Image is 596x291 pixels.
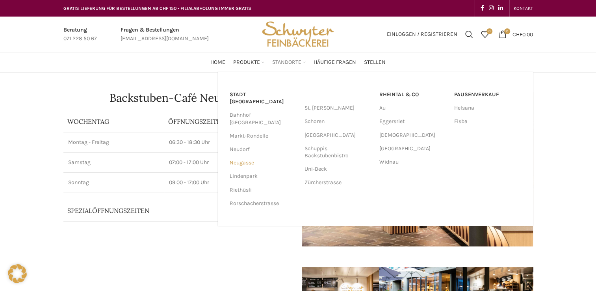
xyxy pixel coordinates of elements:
[168,117,290,126] p: ÖFFNUNGSZEITEN
[304,142,371,162] a: Schuppis Backstubenbistro
[514,6,533,11] span: KONTAKT
[259,17,336,52] img: Bäckerei Schwyter
[496,3,505,14] a: Linkedin social link
[59,54,537,70] div: Main navigation
[233,59,260,66] span: Produkte
[364,54,386,70] a: Stellen
[230,170,297,183] a: Lindenpark
[383,26,461,42] a: Einloggen / Registrieren
[169,179,290,187] p: 09:00 - 17:00 Uhr
[512,31,522,37] span: CHF
[314,54,356,70] a: Häufige Fragen
[272,59,301,66] span: Standorte
[454,88,521,101] a: Pausenverkauf
[379,115,446,128] a: Eggersriet
[272,54,306,70] a: Standorte
[67,117,160,126] p: Wochentag
[259,30,336,37] a: Site logo
[504,28,510,34] span: 0
[387,32,457,37] span: Einloggen / Registrieren
[477,26,493,42] div: Meine Wunschliste
[230,108,297,129] a: Bahnhof [GEOGRAPHIC_DATA]
[379,129,446,142] a: [DEMOGRAPHIC_DATA]
[512,31,533,37] bdi: 0.00
[514,0,533,16] a: KONTAKT
[486,3,496,14] a: Instagram social link
[495,26,537,42] a: 0 CHF0.00
[233,54,264,70] a: Produkte
[454,115,521,128] a: Fisba
[304,115,371,128] a: Schoren
[230,156,297,170] a: Neugasse
[379,88,446,101] a: RHEINTAL & CO
[379,142,446,155] a: [GEOGRAPHIC_DATA]
[461,26,477,42] a: Suchen
[68,179,160,187] p: Sonntag
[68,159,160,166] p: Samstag
[67,206,268,215] p: Spezialöffnungszeiten
[478,3,486,14] a: Facebook social link
[68,138,160,146] p: Montag - Freitag
[210,54,225,70] a: Home
[169,159,290,166] p: 07:00 - 17:00 Uhr
[121,26,209,43] a: Infobox link
[63,92,294,103] h1: Backstuben-Café Neugasse
[364,59,386,66] span: Stellen
[169,138,290,146] p: 06:30 - 18:30 Uhr
[454,101,521,115] a: Helsana
[63,26,97,43] a: Infobox link
[379,155,446,169] a: Widnau
[230,183,297,197] a: Riethüsli
[63,6,251,11] span: GRATIS LIEFERUNG FÜR BESTELLUNGEN AB CHF 150 - FILIALABHOLUNG IMMER GRATIS
[486,28,492,34] span: 0
[314,59,356,66] span: Häufige Fragen
[230,143,297,156] a: Neudorf
[230,88,297,108] a: Stadt [GEOGRAPHIC_DATA]
[510,0,537,16] div: Secondary navigation
[477,26,493,42] a: 0
[210,59,225,66] span: Home
[304,162,371,176] a: Uni-Beck
[304,129,371,142] a: [GEOGRAPHIC_DATA]
[230,129,297,143] a: Markt-Rondelle
[304,101,371,115] a: St. [PERSON_NAME]
[379,101,446,115] a: Au
[304,176,371,189] a: Zürcherstrasse
[230,197,297,210] a: Rorschacherstrasse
